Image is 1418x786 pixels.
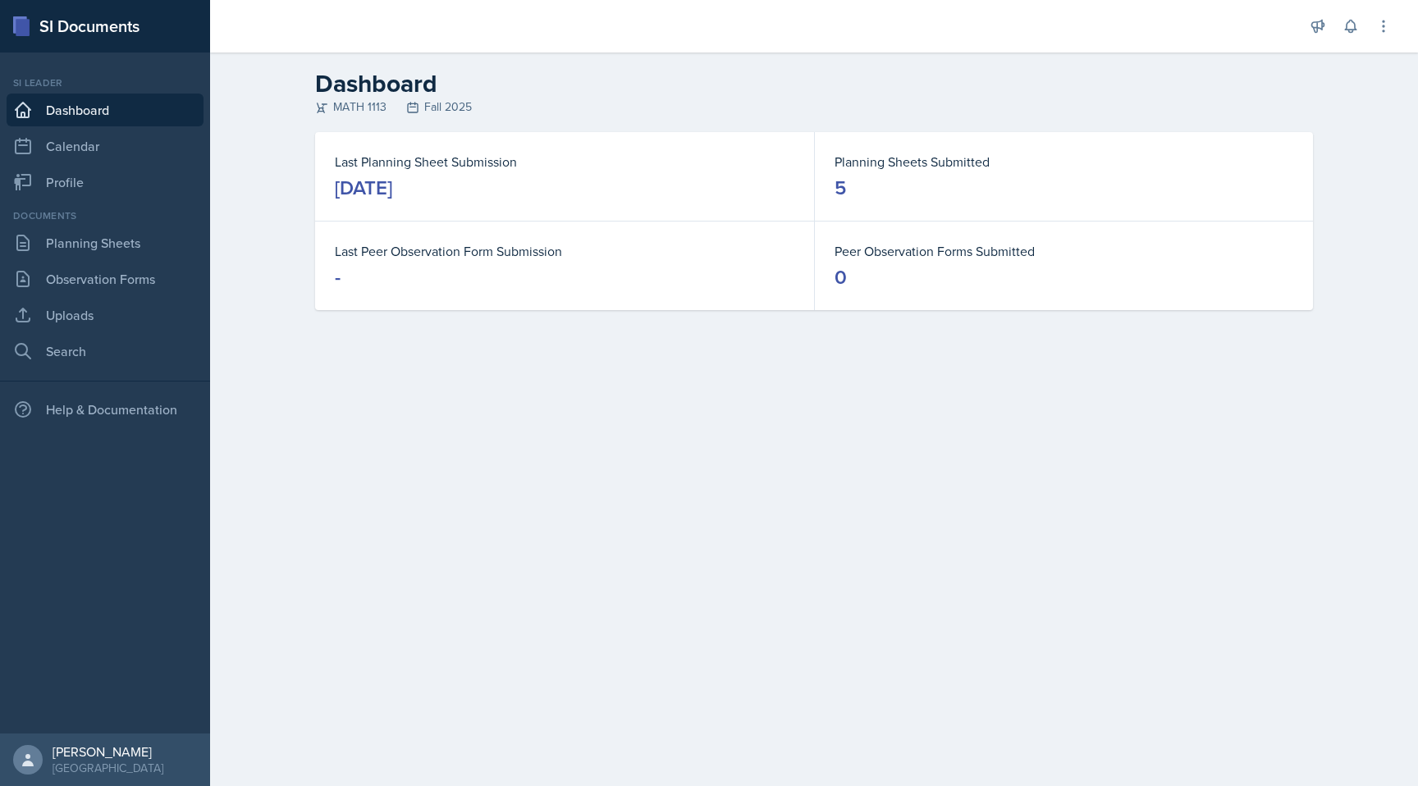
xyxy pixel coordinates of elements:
div: 0 [835,264,847,290]
a: Observation Forms [7,263,204,295]
a: Calendar [7,130,204,162]
div: MATH 1113 Fall 2025 [315,98,1313,116]
a: Planning Sheets [7,226,204,259]
dt: Peer Observation Forms Submitted [835,241,1293,261]
div: [PERSON_NAME] [53,743,163,760]
div: [GEOGRAPHIC_DATA] [53,760,163,776]
a: Search [7,335,204,368]
a: Profile [7,166,204,199]
div: [DATE] [335,175,392,201]
div: Documents [7,208,204,223]
dt: Last Peer Observation Form Submission [335,241,794,261]
h2: Dashboard [315,69,1313,98]
div: 5 [835,175,846,201]
dt: Last Planning Sheet Submission [335,152,794,171]
dt: Planning Sheets Submitted [835,152,1293,171]
a: Dashboard [7,94,204,126]
div: - [335,264,341,290]
div: Si leader [7,75,204,90]
a: Uploads [7,299,204,331]
div: Help & Documentation [7,393,204,426]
